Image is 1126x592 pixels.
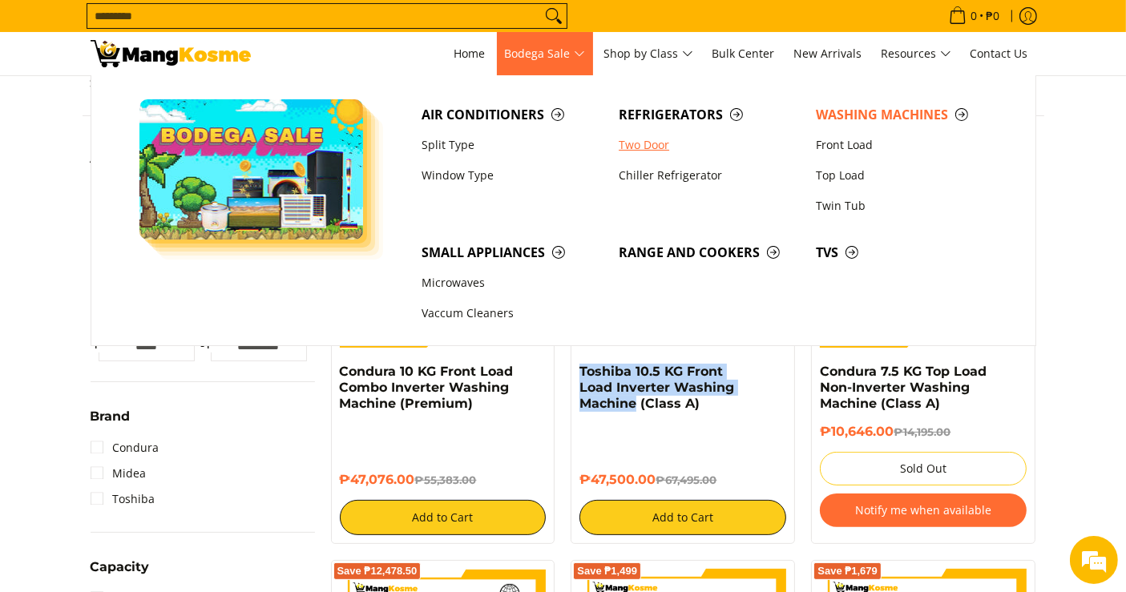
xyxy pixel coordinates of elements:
[337,566,418,576] span: Save ₱12,478.50
[808,237,1005,268] a: TVs
[579,364,734,411] a: Toshiba 10.5 KG Front Load Inverter Washing Machine (Class A)
[577,566,637,576] span: Save ₱1,499
[969,10,980,22] span: 0
[340,364,514,411] a: Condura 10 KG Front Load Combo Inverter Washing Machine (Premium)
[91,410,131,435] summary: Open
[817,566,878,576] span: Save ₱1,679
[91,561,150,574] span: Capacity
[656,473,716,486] del: ₱67,495.00
[808,130,1005,160] a: Front Load
[704,32,783,75] a: Bulk Center
[712,46,775,61] span: Bulk Center
[816,243,997,263] span: TVs
[414,99,611,130] a: Air Conditioners
[91,410,131,423] span: Brand
[820,424,1027,440] h6: ₱10,646.00
[422,105,603,125] span: Air Conditioners
[604,44,693,64] span: Shop by Class
[794,46,862,61] span: New Arrivals
[263,8,301,46] div: Minimize live chat window
[454,46,486,61] span: Home
[340,472,547,488] h6: ₱47,076.00
[340,500,547,535] button: Add to Cart
[83,90,269,111] div: Chat with us now
[267,32,1036,75] nav: Main Menu
[91,461,147,486] a: Midea
[611,99,808,130] a: Refrigerators
[808,99,1005,130] a: Washing Machines
[963,32,1036,75] a: Contact Us
[808,191,1005,221] a: Twin Tub
[422,243,603,263] span: Small Appliances
[944,7,1005,25] span: •
[446,32,494,75] a: Home
[820,493,1027,527] button: Notify me when available
[414,130,611,160] a: Split Type
[91,486,155,512] a: Toshiba
[91,435,159,461] a: Condura
[414,160,611,191] a: Window Type
[786,32,870,75] a: New Arrivals
[414,299,611,329] a: Vaccum Cleaners
[874,32,959,75] a: Resources
[8,409,305,465] textarea: Type your message and hit 'Enter'
[415,473,477,486] del: ₱55,383.00
[91,40,251,67] img: Washing Machines l Mang Kosme: Home Appliances Warehouse Sale Partner
[619,243,800,263] span: Range and Cookers
[820,452,1027,485] button: Sold Out
[971,46,1028,61] span: Contact Us
[596,32,701,75] a: Shop by Class
[414,237,611,268] a: Small Appliances
[611,237,808,268] a: Range and Cookers
[505,44,585,64] span: Bodega Sale
[611,130,808,160] a: Two Door
[139,99,364,240] img: Bodega Sale
[619,105,800,125] span: Refrigerators
[497,32,593,75] a: Bodega Sale
[541,4,567,28] button: Search
[894,425,950,438] del: ₱14,195.00
[984,10,1003,22] span: ₱0
[93,187,221,349] span: We're online!
[91,561,150,586] summary: Open
[882,44,951,64] span: Resources
[579,500,786,535] button: Add to Cart
[611,160,808,191] a: Chiller Refrigerator
[820,364,987,411] a: Condura 7.5 KG Top Load Non-Inverter Washing Machine (Class A)
[579,472,786,488] h6: ₱47,500.00
[816,105,997,125] span: Washing Machines
[808,160,1005,191] a: Top Load
[414,268,611,299] a: Microwaves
